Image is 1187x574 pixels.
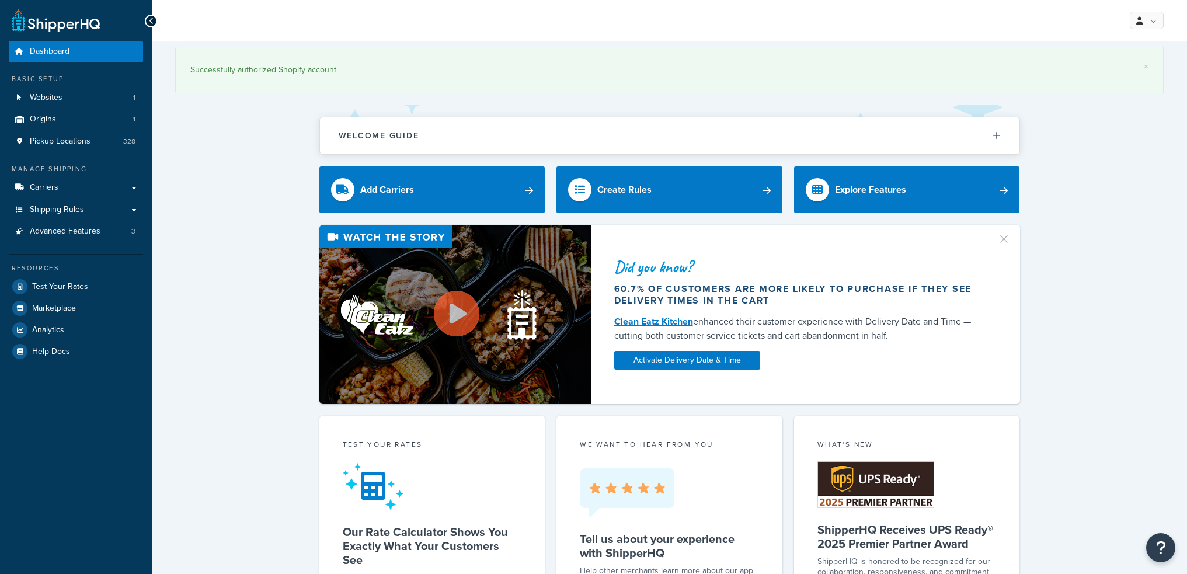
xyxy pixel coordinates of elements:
h5: Our Rate Calculator Shows You Exactly What Your Customers See [343,525,522,567]
button: Open Resource Center [1146,533,1175,562]
span: Pickup Locations [30,137,90,147]
span: Analytics [32,325,64,335]
a: Dashboard [9,41,143,62]
h5: ShipperHQ Receives UPS Ready® 2025 Premier Partner Award [817,523,997,551]
li: Websites [9,87,143,109]
a: Explore Features [794,166,1020,213]
div: 60.7% of customers are more likely to purchase if they see delivery times in the cart [614,283,983,307]
div: Explore Features [835,182,906,198]
div: What's New [817,439,997,453]
h2: Welcome Guide [339,131,419,140]
button: Welcome Guide [320,117,1019,154]
a: Add Carriers [319,166,545,213]
div: enhanced their customer experience with Delivery Date and Time — cutting both customer service ti... [614,315,983,343]
span: Shipping Rules [30,205,84,215]
a: Shipping Rules [9,199,143,221]
span: Advanced Features [30,227,100,236]
li: Origins [9,109,143,130]
p: we want to hear from you [580,439,759,450]
span: Carriers [30,183,58,193]
div: Create Rules [597,182,652,198]
span: 1 [133,93,135,103]
li: Advanced Features [9,221,143,242]
span: Websites [30,93,62,103]
span: Origins [30,114,56,124]
a: Help Docs [9,341,143,362]
div: Test your rates [343,439,522,453]
span: 1 [133,114,135,124]
h5: Tell us about your experience with ShipperHQ [580,532,759,560]
a: Activate Delivery Date & Time [614,351,760,370]
a: Analytics [9,319,143,340]
li: Pickup Locations [9,131,143,152]
span: 3 [131,227,135,236]
a: Advanced Features3 [9,221,143,242]
div: Add Carriers [360,182,414,198]
a: Carriers [9,177,143,199]
div: Manage Shipping [9,164,143,174]
a: Marketplace [9,298,143,319]
div: Basic Setup [9,74,143,84]
div: Resources [9,263,143,273]
img: Video thumbnail [319,225,591,404]
span: Marketplace [32,304,76,314]
a: Test Your Rates [9,276,143,297]
span: Help Docs [32,347,70,357]
a: Origins1 [9,109,143,130]
a: Websites1 [9,87,143,109]
span: Dashboard [30,47,69,57]
div: Successfully authorized Shopify account [190,62,1148,78]
span: 328 [123,137,135,147]
a: Clean Eatz Kitchen [614,315,693,328]
div: Did you know? [614,259,983,275]
span: Test Your Rates [32,282,88,292]
a: × [1144,62,1148,71]
a: Create Rules [556,166,782,213]
a: Pickup Locations328 [9,131,143,152]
